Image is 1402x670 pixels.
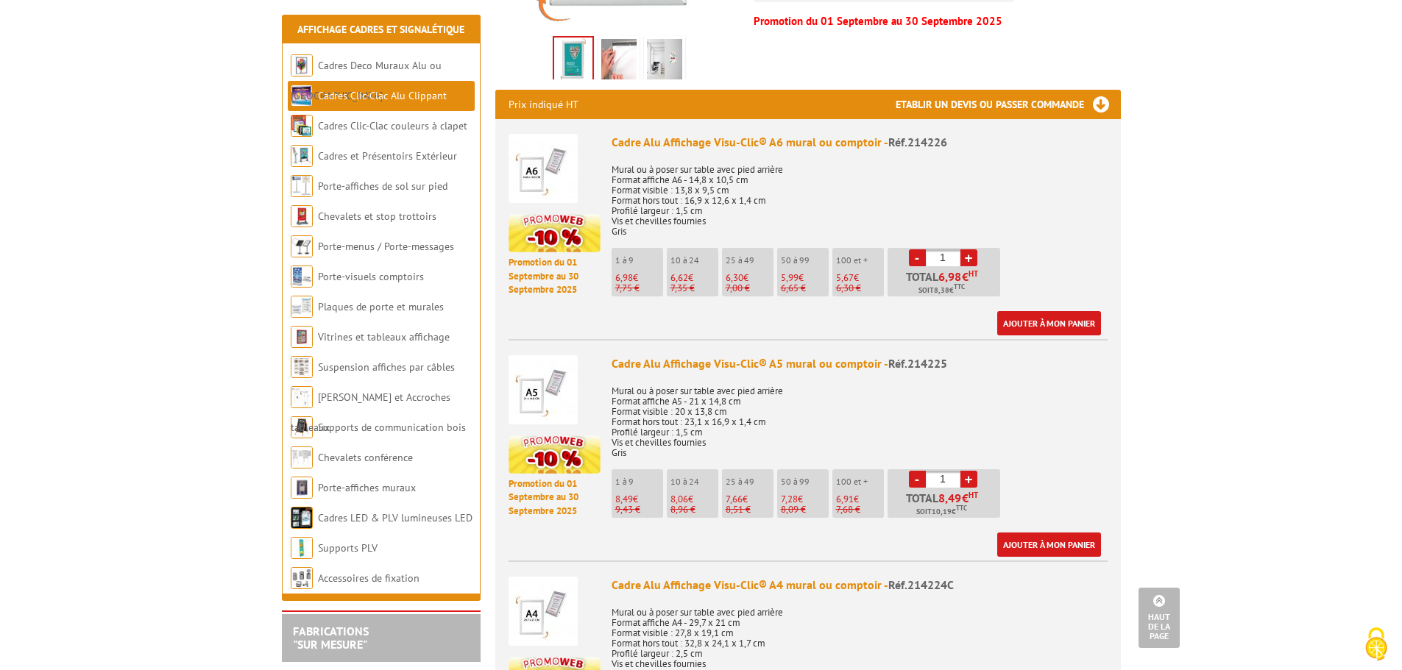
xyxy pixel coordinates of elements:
sup: HT [969,490,978,500]
img: promotion [509,214,601,252]
img: Supports PLV [291,537,313,559]
img: promotion [509,435,601,474]
a: Cadres Clic-Clac Alu Clippant [318,89,447,102]
span: Réf.214224C [888,577,954,592]
p: € [781,273,829,283]
a: Vitrines et tableaux affichage [318,330,450,343]
img: Porte-visuels comptoirs [291,265,313,288]
p: 7,35 € [670,283,718,293]
a: Supports PLV [318,541,378,555]
img: Porte-menus / Porte-messages [291,235,313,257]
span: Réf.214225 [888,356,947,371]
img: Vitrines et tableaux affichage [291,326,313,348]
a: Plaques de porte et murales [318,300,444,313]
p: 7,00 € [726,283,773,293]
p: € [836,494,884,505]
div: Cadre Alu Affichage Visu-Clic® A4 mural ou comptoir - [612,577,1108,594]
span: 8,38 [934,285,949,296]
img: Chevalets et stop trottoirs [291,205,313,227]
p: € [726,273,773,283]
span: 8,49 [615,493,633,505]
span: 7,28 [781,493,798,505]
a: Porte-affiches muraux [318,481,416,494]
p: € [781,494,829,505]
p: Total [891,271,1000,296]
p: 10 à 24 [670,255,718,265]
p: € [726,494,773,505]
p: Promotion du 01 Septembre au 30 Septembre 2025 [509,256,601,297]
p: 1 à 9 [615,477,663,487]
div: Cadre Alu Affichage Visu-Clic® A5 mural ou comptoir - [612,355,1108,372]
img: Cadres et Présentoirs Extérieur [291,145,313,167]
p: 100 et + [836,477,884,487]
span: € [962,271,969,282]
span: 10,19 [932,506,952,518]
span: 6,30 [726,271,743,284]
p: 6,30 € [836,283,884,293]
a: Chevalets et stop trottoirs [318,210,436,223]
a: Supports de communication bois [318,421,466,434]
span: 6,98 [938,271,962,282]
img: cadre_clic_clac_214226.jpg [647,39,682,85]
img: Accessoires de fixation [291,567,313,589]
p: Mural ou à poser sur table avec pied arrière Format affiche A6 - 14,8 x 10,5 cm Format visible : ... [612,154,1108,237]
p: 50 à 99 [781,255,829,265]
p: 8,51 € [726,505,773,515]
span: 7,66 [726,493,743,505]
img: Cookies (fenêtre modale) [1358,626,1395,663]
a: Cadres Clic-Clac couleurs à clapet [318,119,467,132]
a: [PERSON_NAME] et Accroches tableaux [291,391,450,434]
sup: HT [969,268,978,279]
img: Porte-affiches muraux [291,477,313,499]
img: Cadre Alu Affichage Visu-Clic® A4 mural ou comptoir [509,577,578,646]
sup: TTC [956,504,967,512]
a: Porte-affiches de sol sur pied [318,179,447,193]
p: € [615,494,663,505]
p: 1 à 9 [615,255,663,265]
img: Cadre Alu Affichage Visu-Clic® A6 mural ou comptoir [509,134,578,203]
p: 8,09 € [781,505,829,515]
span: 8,49 [938,492,962,504]
span: 5,99 [781,271,799,284]
p: 50 à 99 [781,477,829,487]
a: Porte-menus / Porte-messages [318,240,454,253]
p: 7,75 € [615,283,663,293]
p: 25 à 49 [726,477,773,487]
span: 8,06 [670,493,688,505]
span: 6,98 [615,271,633,284]
a: Cadres et Présentoirs Extérieur [318,149,457,163]
img: cadres_aluminium_clic_clac_214226_4.jpg [554,38,592,83]
span: € [962,492,969,504]
p: Promotion du 01 Septembre au 30 Septembre 2025 [509,477,601,518]
p: € [670,494,718,505]
p: 7,68 € [836,505,884,515]
a: FABRICATIONS"Sur Mesure" [293,624,369,652]
a: Ajouter à mon panier [997,532,1101,557]
img: Chevalets conférence [291,446,313,468]
a: Cadres Deco Muraux Alu ou [GEOGRAPHIC_DATA] [291,59,442,102]
img: Porte-affiches de sol sur pied [291,175,313,197]
p: Promotion du 01 Septembre au 30 Septembre 2025 [754,17,1120,26]
p: € [670,273,718,283]
img: Cadre Alu Affichage Visu-Clic® A5 mural ou comptoir [509,355,578,424]
span: Réf.214226 [888,135,947,149]
a: - [909,249,926,266]
span: 5,67 [836,271,854,284]
a: Porte-visuels comptoirs [318,270,424,283]
span: 6,91 [836,493,854,505]
a: Suspension affiches par câbles [318,360,455,374]
p: Prix indiqué HT [509,90,578,119]
p: 6,65 € [781,283,829,293]
img: Plaques de porte et murales [291,296,313,318]
p: 9,43 € [615,505,663,515]
a: + [960,471,977,488]
p: 100 et + [836,255,884,265]
a: + [960,249,977,266]
img: Cadres Clic-Clac couleurs à clapet [291,115,313,137]
p: 25 à 49 [726,255,773,265]
div: Cadre Alu Affichage Visu-Clic® A6 mural ou comptoir - [612,134,1108,151]
button: Cookies (fenêtre modale) [1350,620,1402,670]
a: Cadres LED & PLV lumineuses LED [318,511,472,524]
p: € [615,273,663,283]
h3: Etablir un devis ou passer commande [896,90,1121,119]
